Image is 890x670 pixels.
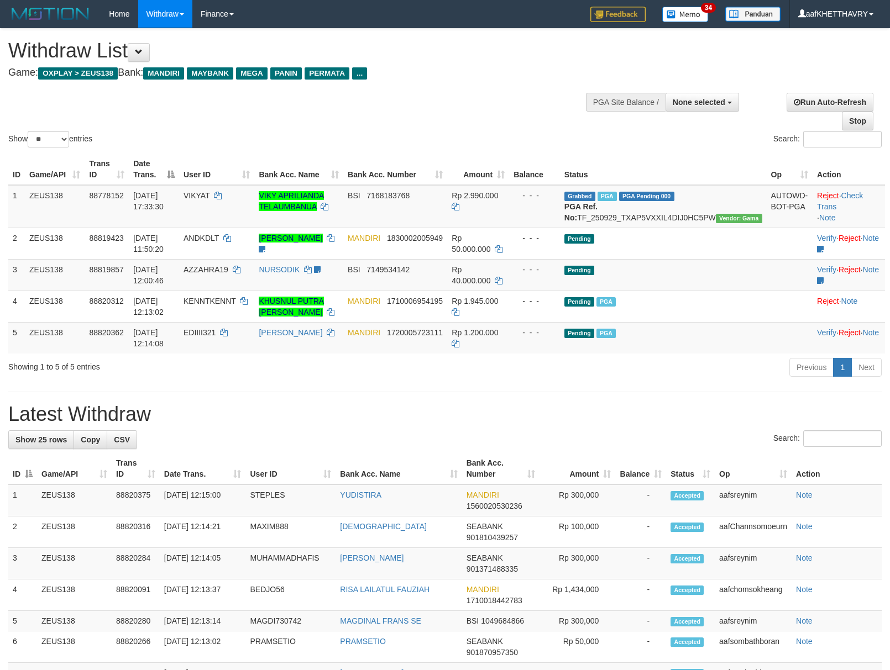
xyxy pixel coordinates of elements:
[259,234,322,242] a: [PERSON_NAME]
[467,585,499,594] span: MANDIRI
[467,616,479,625] span: BSI
[112,611,160,631] td: 88820280
[452,234,490,254] span: Rp 50.000.000
[336,453,462,484] th: Bank Acc. Name: activate to sort column ascending
[8,228,25,259] td: 2
[133,297,164,316] span: [DATE] 12:13:02
[813,291,885,322] td: ·
[540,579,615,611] td: Rp 1,434,000
[813,154,885,185] th: Action
[37,548,112,579] td: ZEUS138
[564,297,594,307] span: Pending
[8,430,74,449] a: Show 25 rows
[715,548,792,579] td: aafsreynim
[564,202,598,222] b: PGA Ref. No:
[452,265,490,285] span: Rp 40.000.000
[863,328,879,337] a: Note
[8,291,25,322] td: 4
[352,67,367,80] span: ...
[701,3,716,13] span: 34
[666,93,739,112] button: None selected
[15,435,67,444] span: Show 25 rows
[81,435,100,444] span: Copy
[245,548,336,579] td: MUHAMMADHAFIS
[839,234,861,242] a: Reject
[8,322,25,354] td: 5
[133,265,164,285] span: [DATE] 12:00:46
[8,67,582,78] h4: Game: Bank:
[615,484,666,516] td: -
[452,297,498,305] span: Rp 1.945.000
[819,213,836,222] a: Note
[715,484,792,516] td: aafsreynim
[8,611,37,631] td: 5
[8,154,25,185] th: ID
[833,358,852,377] a: 1
[8,453,37,484] th: ID: activate to sort column descending
[817,234,836,242] a: Verify
[596,297,616,307] span: Marked by aafchomsokheang
[564,266,594,275] span: Pending
[671,523,704,532] span: Accepted
[340,522,427,531] a: [DEMOGRAPHIC_DATA]
[133,234,164,254] span: [DATE] 11:50:20
[184,265,228,274] span: AZZAHRA19
[514,296,556,307] div: - - -
[348,328,380,337] span: MANDIRI
[89,234,123,242] span: 88819423
[725,7,781,22] img: panduan.png
[74,430,107,449] a: Copy
[792,453,882,484] th: Action
[514,264,556,275] div: - - -
[514,233,556,244] div: - - -
[796,585,813,594] a: Note
[8,259,25,291] td: 3
[245,631,336,663] td: PRAMSETIO
[89,191,123,200] span: 88778152
[340,585,430,594] a: RISA LAILATUL FAUZIAH
[851,358,882,377] a: Next
[245,611,336,631] td: MAGDI730742
[540,631,615,663] td: Rp 50,000
[803,131,882,147] input: Search:
[673,98,725,107] span: None selected
[348,265,360,274] span: BSI
[671,554,704,563] span: Accepted
[8,631,37,663] td: 6
[112,484,160,516] td: 88820375
[85,154,129,185] th: Trans ID: activate to sort column ascending
[184,297,236,305] span: KENNTKENNT
[129,154,179,185] th: Date Trans.: activate to sort column descending
[796,490,813,499] a: Note
[89,328,123,337] span: 88820362
[841,297,858,305] a: Note
[160,484,246,516] td: [DATE] 12:15:00
[387,234,443,242] span: Copy 1830002005949 to clipboard
[348,234,380,242] span: MANDIRI
[817,297,839,305] a: Reject
[348,191,360,200] span: BSI
[481,616,524,625] span: Copy 1049684866 to clipboard
[259,297,324,316] a: KHUSNUL PUTRA [PERSON_NAME]
[236,67,268,80] span: MEGA
[590,7,646,22] img: Feedback.jpg
[560,185,767,228] td: TF_250929_TXAP5VXXIL4DIJ0HC5PW
[270,67,302,80] span: PANIN
[564,234,594,244] span: Pending
[340,553,404,562] a: [PERSON_NAME]
[340,616,421,625] a: MAGDINAL FRANS SE
[467,502,522,510] span: Copy 1560020530236 to clipboard
[8,357,363,372] div: Showing 1 to 5 of 5 entries
[789,358,834,377] a: Previous
[343,154,447,185] th: Bank Acc. Number: activate to sort column ascending
[160,453,246,484] th: Date Trans.: activate to sort column ascending
[8,6,92,22] img: MOTION_logo.png
[817,328,836,337] a: Verify
[25,259,85,291] td: ZEUS138
[671,585,704,595] span: Accepted
[340,637,385,646] a: PRAMSETIO
[773,430,882,447] label: Search:
[184,191,210,200] span: VIKYAT
[467,553,503,562] span: SEABANK
[813,322,885,354] td: · ·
